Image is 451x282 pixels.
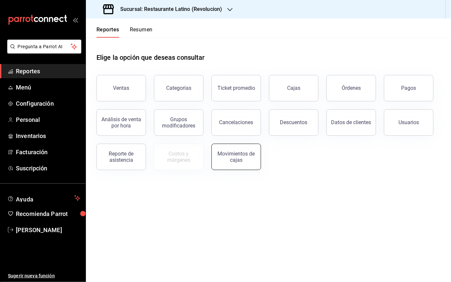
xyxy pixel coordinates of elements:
[384,109,433,136] button: Usuarios
[96,75,146,101] button: Ventas
[269,109,319,136] button: Descuentos
[384,75,433,101] button: Pagos
[219,119,253,125] div: Cancelaciones
[154,75,204,101] button: Categorías
[398,119,419,125] div: Usuarios
[96,109,146,136] button: Análisis de venta por hora
[280,119,308,125] div: Descuentos
[101,151,142,163] div: Reporte de asistencia
[16,99,80,108] span: Configuración
[166,85,191,91] div: Categorías
[211,144,261,170] button: Movimientos de cajas
[96,26,119,38] button: Reportes
[401,85,416,91] div: Pagos
[326,109,376,136] button: Datos de clientes
[96,144,146,170] button: Reporte de asistencia
[269,75,319,101] button: Cajas
[158,116,199,129] div: Grupos modificadores
[96,26,153,38] div: navigation tabs
[7,40,81,53] button: Pregunta a Parrot AI
[16,209,80,218] span: Recomienda Parrot
[8,272,80,279] span: Sugerir nueva función
[331,119,371,125] div: Datos de clientes
[216,151,257,163] div: Movimientos de cajas
[73,17,78,22] button: open_drawer_menu
[16,226,80,234] span: [PERSON_NAME]
[16,115,80,124] span: Personal
[5,48,81,55] a: Pregunta a Parrot AI
[16,83,80,92] span: Menú
[211,109,261,136] button: Cancelaciones
[130,26,153,38] button: Resumen
[326,75,376,101] button: Órdenes
[16,148,80,157] span: Facturación
[342,85,361,91] div: Órdenes
[115,5,222,13] h3: Sucursal: Restaurante Latino (Revolucion)
[154,109,204,136] button: Grupos modificadores
[287,85,300,91] div: Cajas
[16,164,80,173] span: Suscripción
[211,75,261,101] button: Ticket promedio
[101,116,142,129] div: Análisis de venta por hora
[154,144,204,170] button: Contrata inventarios para ver este reporte
[16,131,80,140] span: Inventarios
[217,85,255,91] div: Ticket promedio
[96,53,205,62] h1: Elige la opción que deseas consultar
[18,43,71,50] span: Pregunta a Parrot AI
[16,67,80,76] span: Reportes
[16,194,72,202] span: Ayuda
[158,151,199,163] div: Costos y márgenes
[113,85,130,91] div: Ventas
